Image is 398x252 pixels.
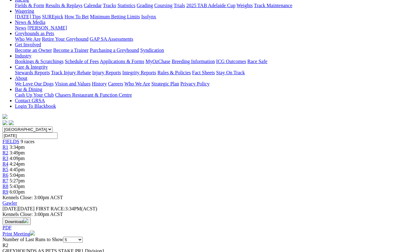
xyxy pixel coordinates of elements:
[15,92,54,98] a: Cash Up Your Club
[2,212,396,217] div: Kennels Close: 3:00pm ACST
[15,103,56,109] a: Login To Blackbook
[2,156,8,161] a: R3
[100,59,144,64] a: Applications & Forms
[2,184,8,189] a: R8
[51,70,91,75] a: Track Injury Rebate
[2,225,396,231] div: Download
[92,81,107,86] a: History
[174,3,185,8] a: Trials
[10,167,25,172] span: 4:45pm
[2,206,35,211] span: [DATE]
[237,3,253,8] a: Weights
[146,59,170,64] a: MyOzChase
[65,14,89,19] a: How To Bet
[2,144,8,150] a: R1
[15,48,396,53] div: Get Involved
[2,237,396,243] div: Number of Last Runs to Show
[15,98,45,103] a: Contact GRSA
[45,3,82,8] a: Results & Replays
[254,3,292,8] a: Track Maintenance
[247,59,267,64] a: Race Safe
[2,243,8,248] span: R2
[2,200,17,206] a: Gawler
[118,3,136,8] a: Statistics
[55,92,132,98] a: Chasers Restaurant & Function Centre
[90,36,133,42] a: GAP SA Assessments
[137,3,153,8] a: Grading
[10,150,25,155] span: 3:49pm
[15,8,34,14] a: Wagering
[2,161,8,167] a: R4
[15,20,45,25] a: News & Media
[10,178,25,183] span: 5:27pm
[15,59,396,64] div: Industry
[2,139,19,144] a: FIELDS
[42,14,63,19] a: SUREpick
[15,25,396,31] div: News & Media
[15,87,42,92] a: Bar & Dining
[10,161,25,167] span: 4:24pm
[2,217,31,225] button: Download
[124,81,150,86] a: Who We Are
[27,25,67,30] a: [PERSON_NAME]
[2,172,8,178] a: R6
[36,206,97,211] span: 3:34PM(ACST)
[172,59,215,64] a: Breeding Information
[2,167,8,172] a: R5
[15,76,27,81] a: About
[140,48,164,53] a: Syndication
[84,3,102,8] a: Calendar
[2,206,19,211] span: [DATE]
[2,189,8,195] a: R9
[15,36,396,42] div: Greyhounds as Pets
[53,48,89,53] a: Become a Trainer
[15,31,54,36] a: Greyhounds as Pets
[42,36,89,42] a: Retire Your Greyhound
[15,92,396,98] div: Bar & Dining
[103,3,116,8] a: Tracks
[2,120,7,125] img: facebook.svg
[15,14,396,20] div: Wagering
[2,178,8,183] a: R7
[141,14,156,19] a: Isolynx
[15,48,52,53] a: Become an Owner
[108,81,123,86] a: Careers
[10,144,25,150] span: 3:34pm
[2,231,35,236] a: Print Meeting
[10,184,25,189] span: 5:43pm
[15,70,396,76] div: Care & Integrity
[9,120,14,125] img: twitter.svg
[216,59,246,64] a: ICG Outcomes
[15,81,53,86] a: We Love Our Dogs
[192,70,215,75] a: Fact Sheets
[122,70,156,75] a: Integrity Reports
[15,3,396,8] div: Racing
[15,64,48,70] a: Care & Integrity
[15,59,63,64] a: Bookings & Scratchings
[15,25,26,30] a: News
[10,172,25,178] span: 5:04pm
[90,48,139,53] a: Purchasing a Greyhound
[21,139,35,144] span: 9 races
[2,195,63,200] span: Kennels Close: 3:00pm ACST
[55,81,90,86] a: Vision and Values
[151,81,179,86] a: Strategic Plan
[15,36,41,42] a: Who We Are
[2,132,58,139] input: Select date
[15,70,50,75] a: Stewards Reports
[2,150,8,155] a: R2
[15,81,396,87] div: About
[10,156,25,161] span: 4:09pm
[65,59,99,64] a: Schedule of Fees
[154,3,173,8] a: Coursing
[216,70,245,75] a: Stay On Track
[2,225,12,230] a: PDF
